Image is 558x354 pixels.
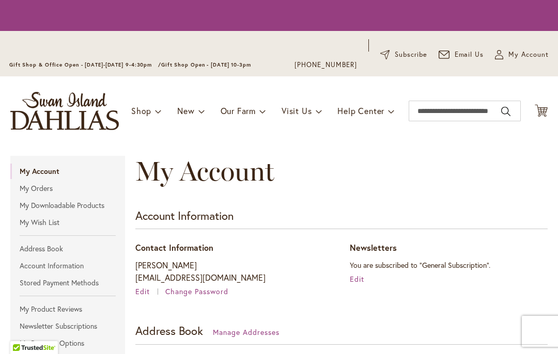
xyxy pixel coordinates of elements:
p: You are subscribed to "General Subscription". [350,259,548,271]
a: Newsletter Subscriptions [10,318,125,334]
span: My Account [508,50,549,60]
strong: Account Information [135,208,234,223]
span: Help Center [337,105,384,116]
a: Subscribe [380,50,427,60]
a: Email Us [439,50,484,60]
a: Change Password [165,286,228,296]
span: Our Farm [221,105,256,116]
span: Shop [131,105,151,116]
span: My Account [135,155,274,187]
a: [PHONE_NUMBER] [295,60,357,70]
a: Edit [350,274,364,284]
span: Newsletters [350,242,397,253]
strong: My Account [10,164,125,179]
a: Manage Addresses [213,327,280,337]
a: My Payment Options [10,335,125,351]
a: Account Information [10,258,125,273]
span: Visit Us [282,105,312,116]
a: Address Book [10,241,125,256]
strong: Address Book [135,323,203,338]
button: My Account [495,50,549,60]
span: Subscribe [395,50,427,60]
p: [PERSON_NAME] [EMAIL_ADDRESS][DOMAIN_NAME] [135,259,333,284]
a: Edit [135,286,163,296]
span: New [177,105,194,116]
span: Contact Information [135,242,213,253]
a: My Product Reviews [10,301,125,317]
span: Gift Shop & Office Open - [DATE]-[DATE] 9-4:30pm / [9,61,161,68]
a: store logo [10,92,119,130]
iframe: Launch Accessibility Center [8,317,37,346]
span: Edit [135,286,150,296]
span: Gift Shop Open - [DATE] 10-3pm [161,61,251,68]
a: My Wish List [10,215,125,230]
a: My Orders [10,181,125,196]
button: Search [501,103,510,120]
span: Email Us [455,50,484,60]
a: My Downloadable Products [10,198,125,213]
a: Stored Payment Methods [10,275,125,291]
